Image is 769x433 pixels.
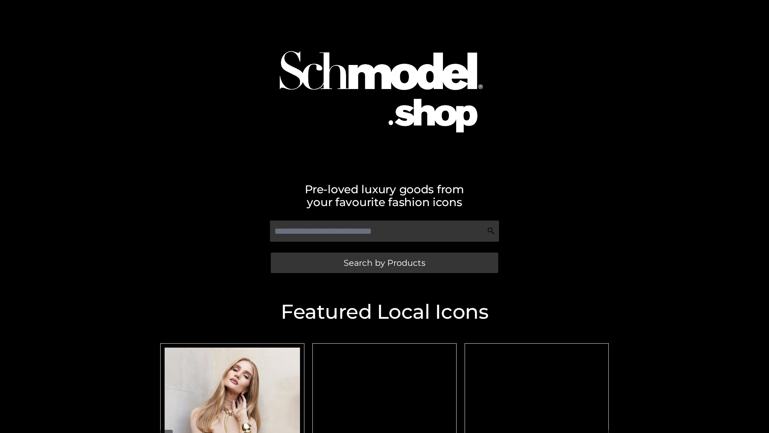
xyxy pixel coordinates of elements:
h2: Pre-loved luxury goods from your favourite fashion icons [156,183,613,208]
a: Search by Products [271,253,498,273]
span: Search by Products [344,259,425,267]
h2: Featured Local Icons​ [156,302,613,322]
img: Search Icon [487,227,495,235]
